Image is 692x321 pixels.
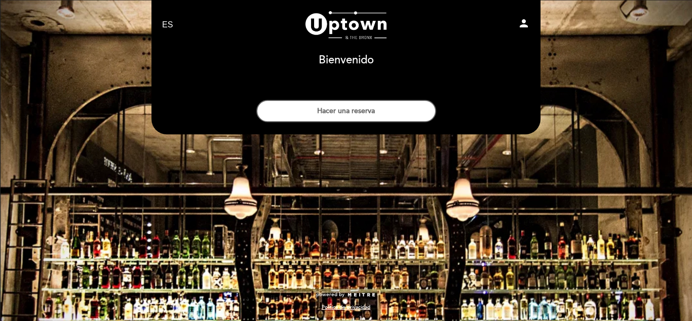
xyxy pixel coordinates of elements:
[316,291,376,298] a: powered by
[256,100,436,122] button: Hacer una reserva
[322,304,370,311] a: Política de privacidad
[283,11,409,39] a: Uptown
[347,293,376,298] img: MEITRE
[316,291,344,298] span: powered by
[518,17,530,29] i: person
[518,17,530,33] button: person
[319,54,374,66] h1: Bienvenido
